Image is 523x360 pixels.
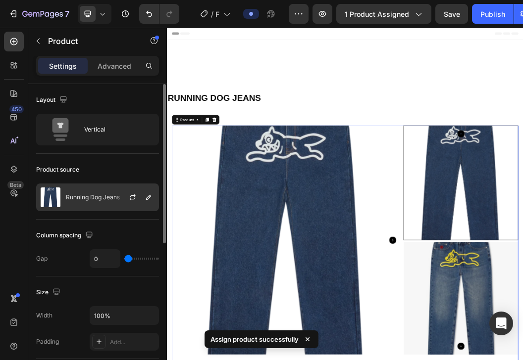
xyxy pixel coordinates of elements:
[36,254,48,263] div: Gap
[84,118,145,141] div: Vertical
[110,338,157,347] div: Add...
[36,337,59,346] div: Padding
[98,61,131,71] p: Advanced
[36,229,95,242] div: Column spacing
[4,4,74,24] button: 7
[472,4,514,24] button: Publish
[215,9,219,19] span: Faux Leather Jacket
[20,149,47,158] div: Product
[9,105,24,113] div: 450
[36,93,69,107] div: Layout
[36,311,52,320] div: Width
[65,8,69,20] p: 7
[485,171,497,183] button: Carousel Back Arrow
[49,61,77,71] p: Settings
[211,9,213,19] span: /
[48,35,132,47] p: Product
[167,28,523,360] iframe: Design area
[41,187,60,207] img: product feature img
[256,47,277,61] p: FREE
[408,47,429,61] p: FREE
[210,334,299,344] p: Assign product successfully
[205,47,226,61] p: FREE
[489,312,513,335] div: Open Intercom Messenger
[36,286,62,299] div: Size
[90,307,158,324] input: Auto
[444,10,460,18] span: Save
[307,47,328,61] p: FREE
[480,9,505,19] div: Publish
[435,4,468,24] button: Save
[139,4,179,24] div: Undo/Redo
[358,47,379,61] p: FREE
[66,194,120,201] p: Running Dog Jeans
[459,47,480,61] p: FREE
[36,165,79,174] div: Product source
[345,9,409,19] span: 1 product assigned
[336,4,431,24] button: 1 product assigned
[90,250,120,268] input: Auto
[7,181,24,189] div: Beta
